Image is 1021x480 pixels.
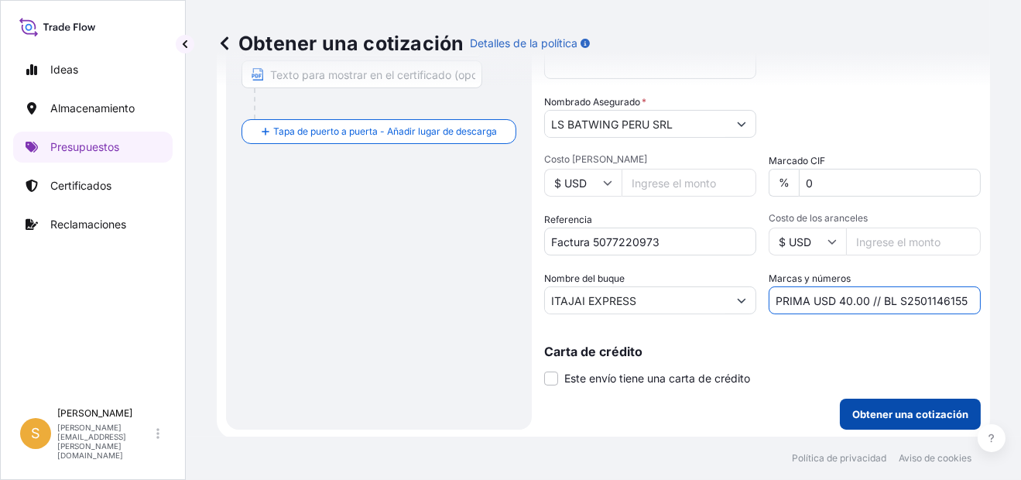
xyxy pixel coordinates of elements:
p: Certificados [50,178,111,194]
a: Política de privacidad [792,452,886,465]
a: Ideas [13,54,173,85]
span: Este envío tiene una carta de crédito [564,371,750,386]
p: Carta de crédito [544,345,981,358]
p: Almacenamiento [50,101,135,116]
label: Nombre del buque [544,271,625,286]
button: Mostrar sugerencias [728,286,755,314]
div: % [769,169,799,197]
p: Presupuestos [50,139,119,155]
input: Ingrese el monto [846,228,981,255]
font: Nombrado Asegurado [544,96,640,108]
button: Mostrar sugerencias [728,110,755,138]
button: Obtener una cotización [840,399,981,430]
input: Ingrese porcentaje [799,169,981,197]
label: Marcado CIF [769,153,825,169]
p: Ideas [50,62,78,77]
input: Nombre completo [545,110,728,138]
input: Escriba para buscar el nombre del buque o la OMI [545,286,728,314]
label: Referencia [544,212,592,228]
p: Reclamaciones [50,217,126,232]
a: Aviso de cookies [899,452,971,465]
input: Número1, número2,... [769,286,981,314]
label: Marcas y números [769,271,851,286]
span: Tapa de puerto a puerta - Añadir lugar de descarga [273,124,497,139]
input: Ingrese el monto [622,169,756,197]
a: Reclamaciones [13,209,173,240]
font: Costo [PERSON_NAME] [544,153,647,165]
p: Detalles de la política [470,36,577,51]
button: Tapa de puerto a puerta - Añadir lugar de descarga [242,119,516,144]
font: Costo de los aranceles [769,212,868,224]
input: Su referencia interna [544,228,756,255]
p: [PERSON_NAME][EMAIL_ADDRESS][PERSON_NAME][DOMAIN_NAME] [57,423,153,460]
span: S [31,426,40,441]
a: Almacenamiento [13,93,173,124]
a: Certificados [13,170,173,201]
p: [PERSON_NAME] [57,407,153,420]
a: Presupuestos [13,132,173,163]
p: Obtener una cotización [852,406,968,422]
font: Obtener una cotización [238,31,464,56]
